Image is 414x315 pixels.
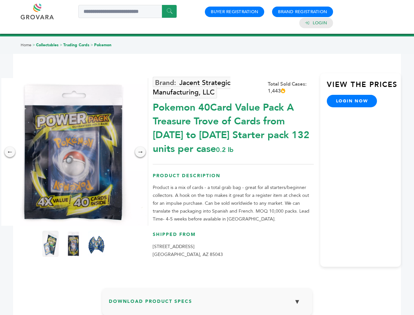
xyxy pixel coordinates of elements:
p: Product is a mix of cards - a total grab bag - great for all starters/beginner collectors. A hook... [153,184,314,223]
a: Pokemon [94,42,111,48]
h3: Product Description [153,173,314,184]
a: login now [327,95,377,107]
span: 0.2 lb [216,145,233,154]
div: → [135,147,146,157]
div: Pokemon 40Card Value Pack A Treasure Trove of Cards from [DATE] to [DATE] Starter pack 132 units ... [153,97,314,156]
a: Brand Registration [278,9,327,15]
img: Pokemon 40-Card Value Pack – A Treasure Trove of Cards from 1996 to 2024 - Starter pack! 132 unit... [88,231,105,257]
span: > [60,42,62,48]
input: Search a product or brand... [78,5,177,18]
h3: Shipped From [153,231,314,243]
div: ← [5,147,15,157]
button: ▼ [289,295,306,309]
p: [STREET_ADDRESS] [GEOGRAPHIC_DATA], AZ 85043 [153,243,314,259]
a: Login [313,20,327,26]
a: Collectables [36,42,59,48]
span: > [32,42,35,48]
a: Jacent Strategic Manufacturing, LLC [153,77,230,98]
h3: Download Product Specs [109,295,306,314]
a: Home [21,42,31,48]
h3: View the Prices [327,80,401,95]
img: Pokemon 40-Card Value Pack – A Treasure Trove of Cards from 1996 to 2024 - Starter pack! 132 unit... [65,231,82,257]
img: Pokemon 40-Card Value Pack – A Treasure Trove of Cards from 1996 to 2024 - Starter pack! 132 unit... [42,231,59,257]
span: > [90,42,93,48]
a: Trading Cards [63,42,89,48]
div: Total Sold Cases: 1,443 [268,81,314,94]
a: Buyer Registration [211,9,258,15]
